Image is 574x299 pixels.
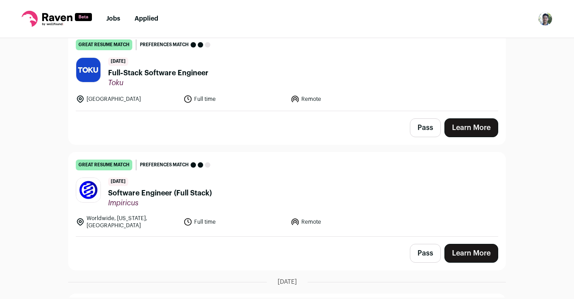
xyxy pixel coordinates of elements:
[183,95,286,104] li: Full time
[140,160,189,169] span: Preferences match
[76,95,178,104] li: [GEOGRAPHIC_DATA]
[291,95,393,104] li: Remote
[291,215,393,229] li: Remote
[108,199,212,208] span: Impiricus
[183,215,286,229] li: Full time
[444,118,498,137] a: Learn More
[108,188,212,199] span: Software Engineer (Full Stack)
[76,178,100,202] img: b8113256df36aee1af929d7ba6464b39eccd94bd3d5894be8cf0bd5ba0a0a0af.jpg
[108,57,128,66] span: [DATE]
[76,39,132,50] div: great resume match
[108,178,128,186] span: [DATE]
[108,68,209,78] span: Full‑Stack Software Engineer
[410,118,441,137] button: Pass
[76,160,132,170] div: great resume match
[108,78,209,87] span: Toku
[278,277,297,286] span: [DATE]
[135,16,158,22] a: Applied
[140,40,189,49] span: Preferences match
[69,152,505,236] a: great resume match Preferences match [DATE] Software Engineer (Full Stack) Impiricus Worldwide, [...
[69,32,505,111] a: great resume match Preferences match [DATE] Full‑Stack Software Engineer Toku [GEOGRAPHIC_DATA] F...
[76,58,100,82] img: 15dfb2642cef01fd56f3b2d507a1c233e706809f3318ab7e75c0170616876eaf.jpg
[444,244,498,263] a: Learn More
[76,215,178,229] li: Worldwide, [US_STATE], [GEOGRAPHIC_DATA]
[538,12,552,26] img: 19207836-medium_jpg
[538,12,552,26] button: Open dropdown
[410,244,441,263] button: Pass
[106,16,120,22] a: Jobs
